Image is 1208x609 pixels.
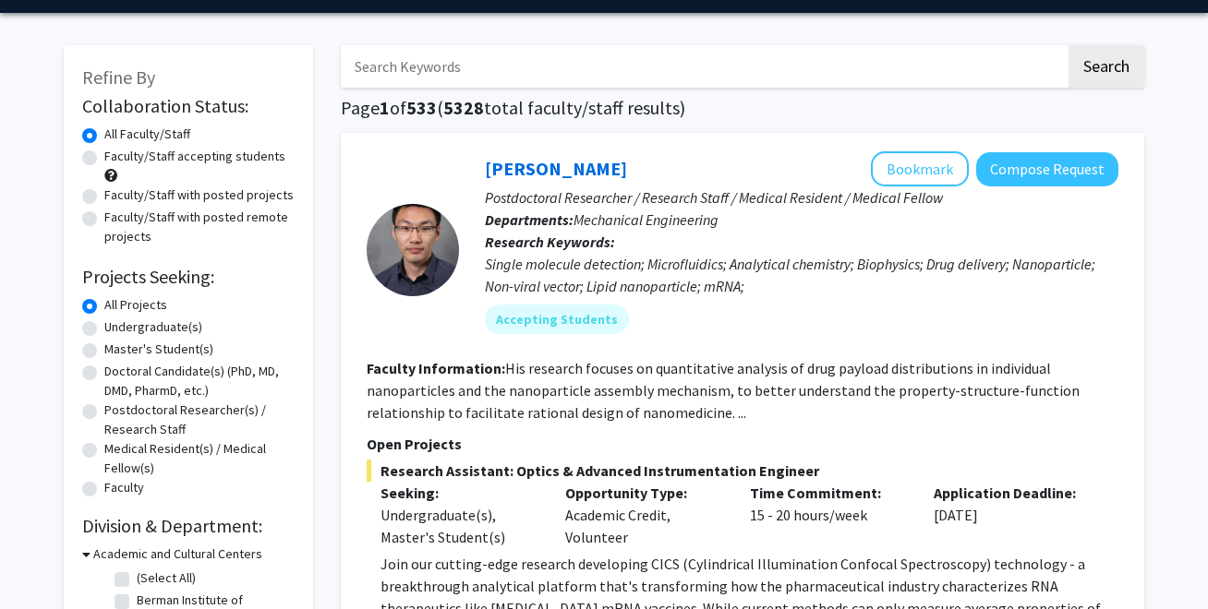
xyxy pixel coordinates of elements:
[367,359,1080,422] fg-read-more: His research focuses on quantitative analysis of drug payload distributions in individual nanopar...
[485,186,1118,209] p: Postdoctoral Researcher / Research Staff / Medical Resident / Medical Fellow
[104,340,213,359] label: Master's Student(s)
[104,362,295,400] label: Doctoral Candidate(s) (PhD, MD, DMD, PharmD, etc.)
[736,482,921,548] div: 15 - 20 hours/week
[137,568,196,588] label: (Select All)
[82,95,295,117] h2: Collaboration Status:
[104,439,295,478] label: Medical Resident(s) / Medical Fellow(s)
[920,482,1105,548] div: [DATE]
[485,157,627,180] a: [PERSON_NAME]
[367,433,1118,455] p: Open Projects
[93,544,262,564] h3: Academic and Cultural Centers
[485,304,629,334] mat-chip: Accepting Students
[104,125,190,144] label: All Faculty/Staff
[750,482,907,504] p: Time Commitment:
[367,359,505,377] b: Faculty Information:
[443,96,484,119] span: 5328
[565,482,722,504] p: Opportunity Type:
[485,210,574,229] b: Departments:
[934,482,1091,504] p: Application Deadline:
[1069,45,1144,88] button: Search
[485,233,615,251] b: Research Keywords:
[104,295,167,315] label: All Projects
[574,210,719,229] span: Mechanical Engineering
[367,460,1118,482] span: Research Assistant: Optics & Advanced Instrumentation Engineer
[380,96,390,119] span: 1
[485,253,1118,297] div: Single molecule detection; Microfluidics; Analytical chemistry; Biophysics; Drug delivery; Nanopa...
[104,147,285,166] label: Faculty/Staff accepting students
[871,151,969,186] button: Add Sixuan Li to Bookmarks
[104,208,295,246] label: Faculty/Staff with posted remote projects
[551,482,736,548] div: Academic Credit, Volunteer
[104,185,294,205] label: Faculty/Staff with posted projects
[104,478,144,497] label: Faculty
[82,515,295,537] h2: Division & Department:
[381,504,538,548] div: Undergraduate(s), Master's Student(s)
[341,97,1144,119] h1: Page of ( total faculty/staff results)
[14,526,79,595] iframe: Chat
[976,152,1118,186] button: Compose Request to Sixuan Li
[82,266,295,288] h2: Projects Seeking:
[104,317,202,337] label: Undergraduate(s)
[82,66,155,89] span: Refine By
[406,96,437,119] span: 533
[104,400,295,439] label: Postdoctoral Researcher(s) / Research Staff
[341,45,1066,88] input: Search Keywords
[381,482,538,504] p: Seeking:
